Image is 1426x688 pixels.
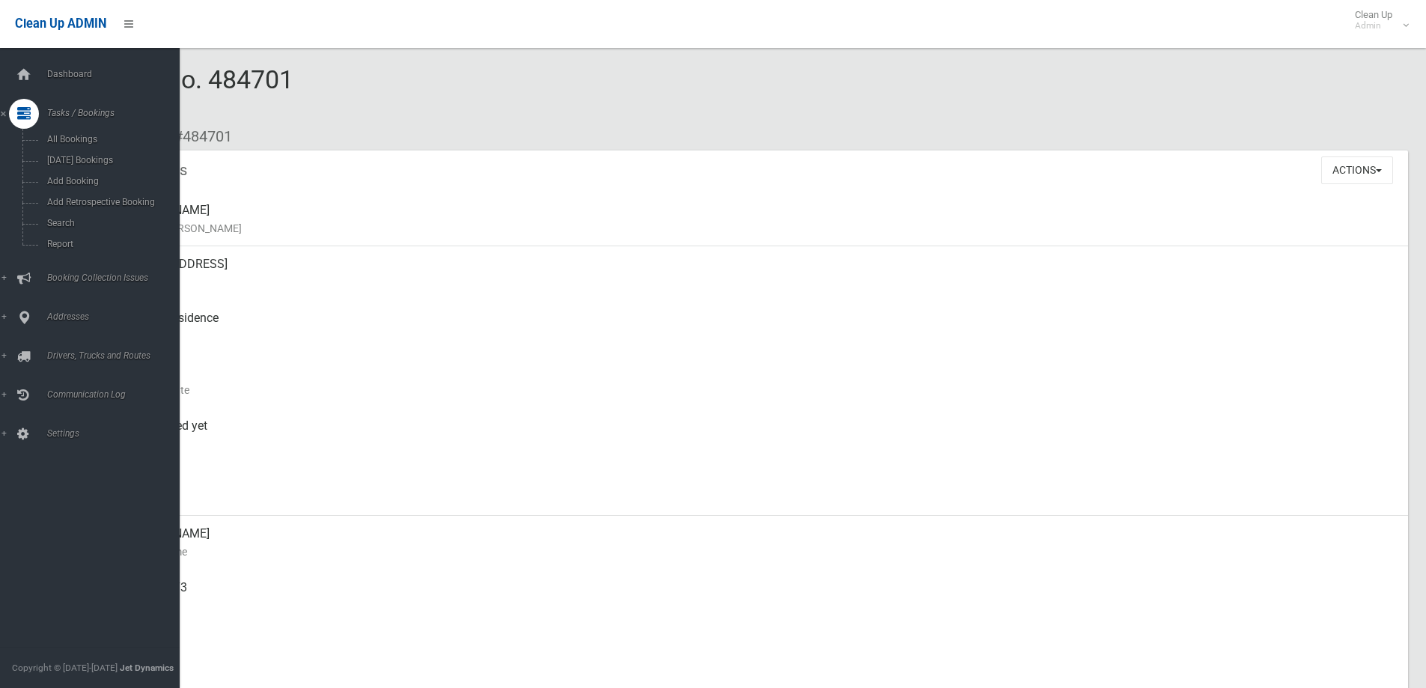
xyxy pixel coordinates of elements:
div: None given [120,624,1396,678]
small: Landline [120,651,1396,669]
div: [DATE] [120,462,1396,516]
span: Search [43,218,178,228]
span: All Bookings [43,134,178,144]
li: #484701 [163,123,232,150]
small: Collected At [120,435,1396,453]
span: Clean Up ADMIN [15,16,106,31]
div: Front of Residence [120,300,1396,354]
span: Add Retrospective Booking [43,197,178,207]
div: [PERSON_NAME] [120,516,1396,570]
span: Clean Up [1347,9,1407,31]
button: Actions [1321,156,1393,184]
span: Tasks / Bookings [43,108,191,118]
div: [DATE] [120,354,1396,408]
small: Address [120,273,1396,291]
span: Copyright © [DATE]-[DATE] [12,663,118,673]
small: Admin [1355,20,1392,31]
span: Report [43,239,178,249]
small: Zone [120,489,1396,507]
span: [DATE] Bookings [43,155,178,165]
span: Booking Collection Issues [43,273,191,283]
small: Contact Name [120,543,1396,561]
span: Drivers, Trucks and Routes [43,350,191,361]
span: Communication Log [43,389,191,400]
div: [STREET_ADDRESS] [120,246,1396,300]
div: Not collected yet [120,408,1396,462]
span: Add Booking [43,176,178,186]
span: Booking No. 484701 [66,64,293,123]
span: Addresses [43,311,191,322]
span: Dashboard [43,69,191,79]
small: Mobile [120,597,1396,615]
div: [PERSON_NAME] [120,192,1396,246]
small: Name of [PERSON_NAME] [120,219,1396,237]
div: 0434554273 [120,570,1396,624]
small: Collection Date [120,381,1396,399]
span: Settings [43,428,191,439]
strong: Jet Dynamics [120,663,174,673]
small: Pickup Point [120,327,1396,345]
